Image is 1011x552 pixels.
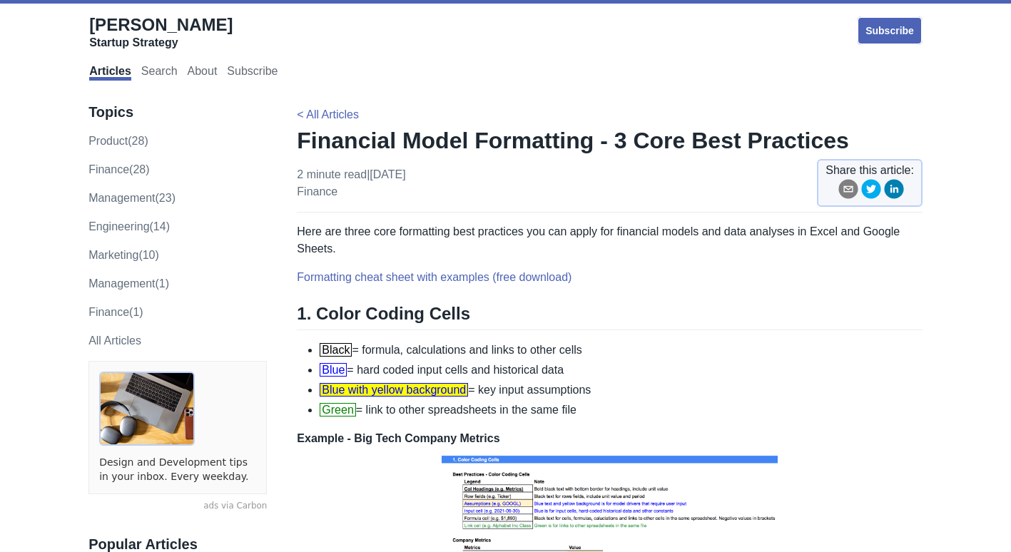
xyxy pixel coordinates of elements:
[89,15,233,34] span: [PERSON_NAME]
[227,65,278,81] a: Subscribe
[320,342,923,359] li: = formula, calculations and links to other cells
[857,16,923,45] a: Subscribe
[89,65,131,81] a: Articles
[88,192,176,204] a: management(23)
[297,432,499,444] strong: Example - Big Tech Company Metrics
[297,108,359,121] a: < All Articles
[320,362,923,379] li: = hard coded input cells and historical data
[320,383,468,397] span: Blue with yellow background
[320,363,347,377] span: Blue
[320,382,923,399] li: = key input assumptions
[88,163,149,175] a: finance(28)
[884,179,904,204] button: linkedin
[88,277,169,290] a: Management(1)
[88,135,148,147] a: product(28)
[297,166,405,200] p: 2 minute read | [DATE]
[99,456,256,484] a: Design and Development tips in your inbox. Every weekday.
[88,220,170,232] a: engineering(14)
[88,306,143,318] a: Finance(1)
[297,223,923,257] p: Here are three core formatting best practices you can apply for financial models and data analyse...
[188,65,218,81] a: About
[297,185,337,198] a: finance
[88,500,267,513] a: ads via Carbon
[320,343,352,357] span: Black
[89,14,233,50] a: [PERSON_NAME]Startup Strategy
[88,334,141,347] a: All Articles
[88,103,267,121] h3: Topics
[861,179,881,204] button: twitter
[297,303,923,330] h2: 1. Color Coding Cells
[99,372,195,446] img: ads via Carbon
[320,402,923,419] li: = link to other spreadsheets in the same file
[838,179,858,204] button: email
[88,249,159,261] a: marketing(10)
[297,126,923,155] h1: Financial Model Formatting - 3 Core Best Practices
[297,271,571,283] a: Formatting cheat sheet with examples (free download)
[320,403,355,416] span: Green
[141,65,178,81] a: Search
[825,162,914,179] span: Share this article:
[89,36,233,50] div: Startup Strategy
